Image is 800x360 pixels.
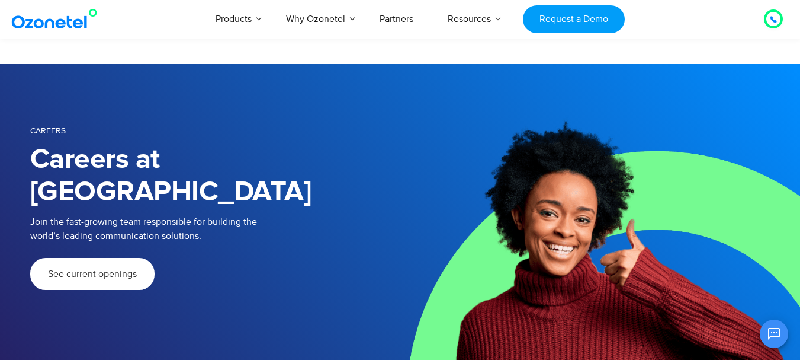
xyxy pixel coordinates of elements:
button: Open chat [760,320,788,348]
p: Join the fast-growing team responsible for building the world’s leading communication solutions. [30,215,383,243]
a: See current openings [30,258,155,290]
a: Request a Demo [523,5,624,33]
h1: Careers at [GEOGRAPHIC_DATA] [30,144,400,209]
span: Careers [30,126,66,136]
span: See current openings [48,269,137,279]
